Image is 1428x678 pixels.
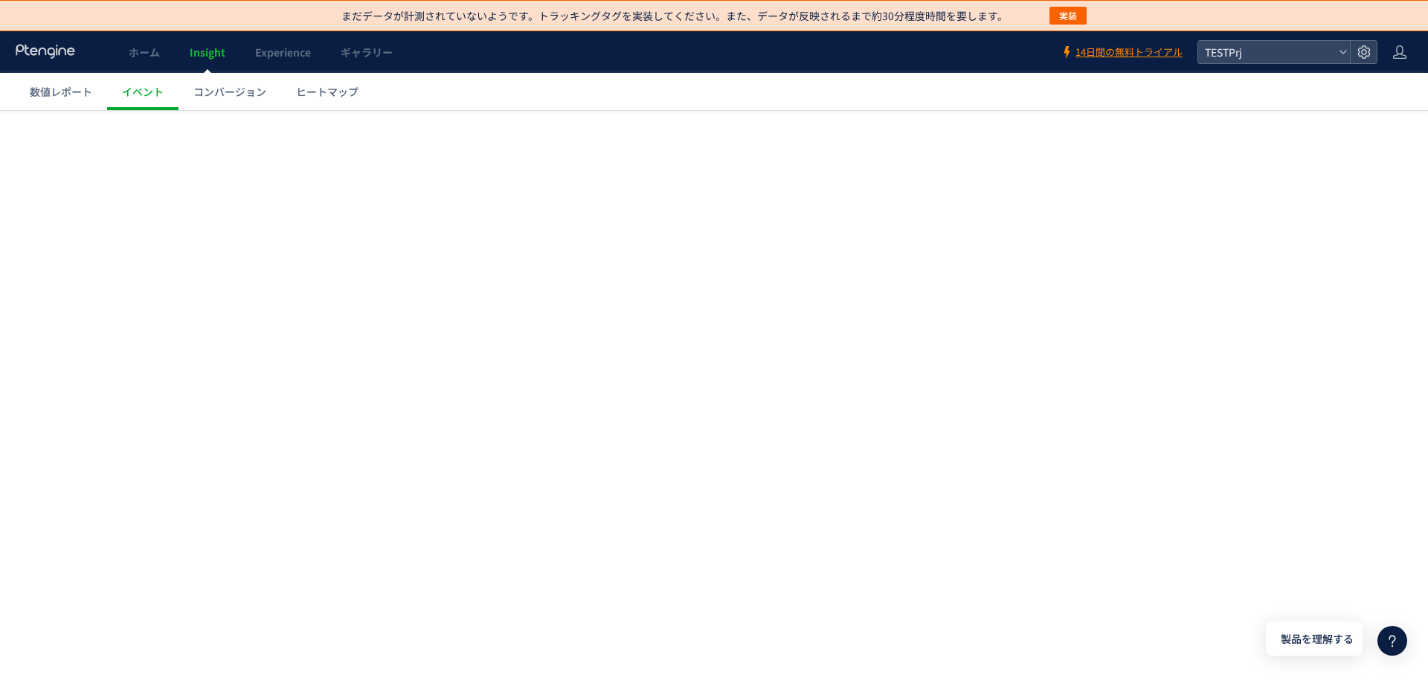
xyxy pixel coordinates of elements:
span: Experience [255,45,311,60]
span: コンバージョン [193,84,266,99]
span: ヒートマップ [296,84,358,99]
span: TESTPrj [1200,41,1333,63]
span: イベント [122,84,164,99]
span: ギャラリー [341,45,393,60]
span: 14日間の無料トライアル [1075,45,1183,60]
a: 14日間の無料トライアル [1061,45,1183,60]
button: 実装 [1049,7,1087,25]
span: 製品を理解する [1281,631,1354,647]
span: 数値レポート [30,84,92,99]
span: 実装 [1059,7,1077,25]
span: ホーム [129,45,160,60]
p: まだデータが計測されていないようです。トラッキングタグを実装してください。また、データが反映されるまで約30分程度時間を要します。 [341,8,1008,23]
span: Insight [190,45,225,60]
